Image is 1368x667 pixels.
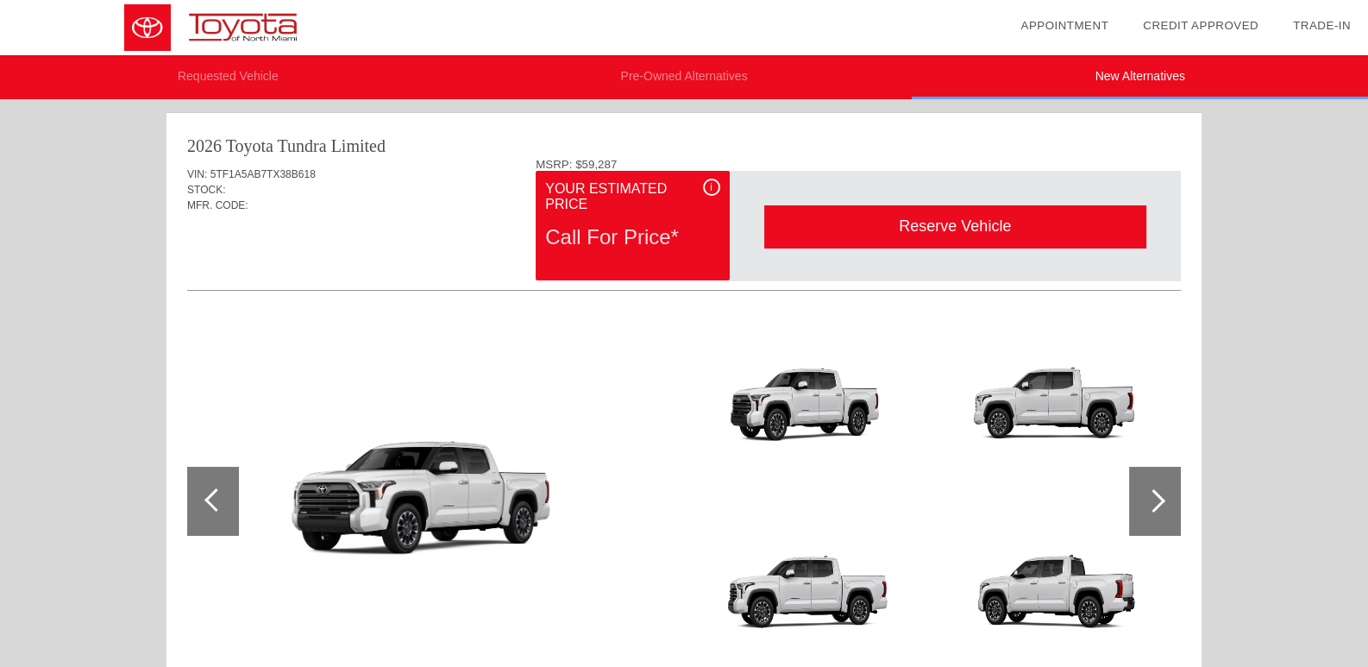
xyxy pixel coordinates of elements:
img: 0b9e744eb401120f2788678e06d6500c.png [935,318,1172,496]
a: Trade-In [1293,19,1351,32]
a: Appointment [1020,19,1108,32]
span: MFR. CODE: [187,199,248,211]
span: STOCK: [187,184,225,196]
li: New Alternatives [912,55,1368,99]
div: MSRP: $59,287 [536,158,1181,171]
div: i [703,179,720,196]
div: Quoted on [DATE] 8:47:40 PM [187,239,1181,267]
span: VIN: [187,168,207,180]
img: 24bde1a634d5d5efb20f70abdb400267.png [187,364,676,639]
span: 5TF1A5AB7TX38B618 [210,168,316,180]
a: Credit Approved [1143,19,1258,32]
div: Your Estimated Price [545,179,719,215]
div: Reserve Vehicle [764,205,1146,248]
img: 582784d68ec930fadd8555acdbd6bbb2.png [689,318,926,496]
li: Pre-Owned Alternatives [456,55,913,99]
div: Call For Price* [545,215,719,260]
div: Limited [331,134,386,158]
div: 2026 Toyota Tundra [187,134,327,158]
